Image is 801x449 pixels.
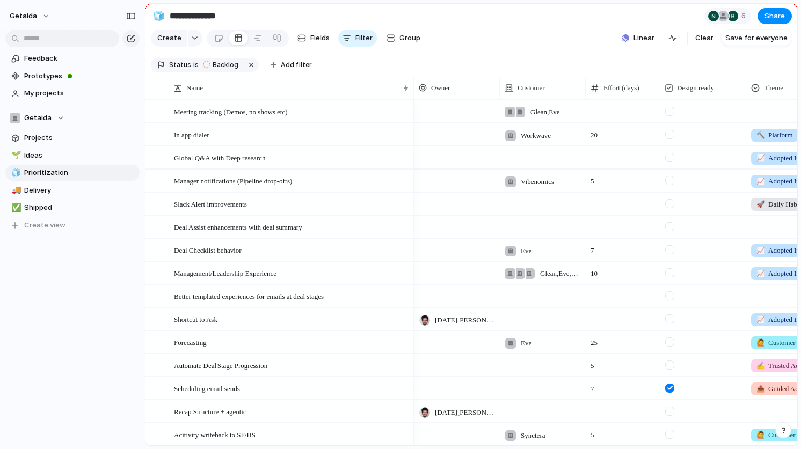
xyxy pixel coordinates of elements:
a: 🚚Delivery [5,182,140,198]
a: My projects [5,85,140,101]
span: 🔨 [756,131,765,139]
span: Automate Deal Stage Progression [174,359,267,371]
button: Fields [293,30,334,47]
button: 🚚 [10,185,20,196]
span: Add filter [281,60,312,70]
span: Status [169,60,191,70]
button: 🌱 [10,150,20,161]
span: Effort (days) [603,83,639,93]
button: 🧊 [10,167,20,178]
a: Feedback [5,50,140,67]
span: is [193,60,199,70]
span: Create view [24,220,65,231]
button: 🧊 [150,8,168,25]
a: Projects [5,130,140,146]
div: ✅ [11,202,19,214]
span: My projects [24,88,136,99]
span: Owner [431,83,450,93]
span: In app dialer [174,128,209,141]
span: Design ready [677,83,714,93]
span: 📈 [756,269,765,277]
span: Deal Checklist behavior [174,244,242,256]
span: Global Q&A with Deep research [174,151,265,164]
span: [DATE][PERSON_NAME] [435,315,495,326]
button: Linear [617,30,659,46]
span: Meeting tracking (Demos, no shows etc) [174,105,288,117]
span: Fields [310,33,330,43]
span: Platform [756,130,793,141]
span: 🚀 [756,200,765,208]
span: Eve [521,338,531,349]
span: 📈 [756,315,765,323]
button: Clear [691,30,718,47]
button: Backlog [200,59,245,71]
span: Feedback [24,53,136,64]
span: 🙋 [756,431,765,439]
span: 25 [586,332,660,348]
a: 🌱Ideas [5,148,140,164]
span: Better templated experiences for emails at deal stages [174,290,324,302]
span: Manager notifications (Pipeline drop-offs) [174,174,292,187]
span: Getaida [24,113,52,123]
button: Add filter [264,57,318,72]
span: Acitivity writeback to SF/HS [174,428,256,440]
span: getaida [10,11,37,21]
span: 📤 [756,385,765,393]
span: 📈 [756,154,765,162]
span: Group [399,33,420,43]
button: getaida [5,8,56,25]
span: Glean , Eve , Fractal [540,268,581,279]
span: Linear [633,33,654,43]
span: Shortcut to Ask [174,313,217,325]
button: is [191,59,201,71]
span: Slack Alert improvements [174,197,247,210]
span: [DATE][PERSON_NAME] [435,407,495,418]
button: Group [381,30,426,47]
span: Save for everyone [725,33,788,43]
span: Vibenomics [521,176,554,187]
span: Deal Assist enhancements with deal summary [174,220,302,233]
span: Customer [518,83,545,93]
button: Save for everyone [721,30,792,47]
a: ✅Shipped [5,200,140,216]
span: 📈 [756,177,765,185]
span: Management/Leadership Experience [174,267,276,279]
span: 10 [586,262,660,279]
span: Delivery [24,185,136,196]
div: 🧊 [153,9,165,23]
span: 6 [741,11,749,21]
span: Name [186,83,203,93]
span: Projects [24,133,136,143]
button: Filter [338,30,377,47]
span: 20 [586,124,660,141]
a: Prototypes [5,68,140,84]
span: Clear [695,33,713,43]
span: ✍️ [756,362,765,370]
span: Filter [355,33,373,43]
button: ✅ [10,202,20,213]
div: 🧊 [11,167,19,179]
span: Prioritization [24,167,136,178]
span: Forecasting [174,336,207,348]
span: Synctera [521,430,545,441]
span: Workwave [521,130,551,141]
button: Create [151,30,187,47]
div: 🚚 [11,184,19,196]
a: 🧊Prioritization [5,165,140,181]
button: Share [758,8,792,24]
span: Create [157,33,181,43]
span: 🙋 [756,338,765,347]
span: 7 [586,239,660,256]
div: 🌱 [11,149,19,161]
span: Prototypes [24,71,136,82]
span: 5 [586,170,660,187]
span: Glean , Eve [530,107,560,117]
span: 5 [586,424,660,440]
span: Shipped [24,202,136,213]
span: Ideas [24,150,136,161]
button: Getaida [5,110,140,126]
